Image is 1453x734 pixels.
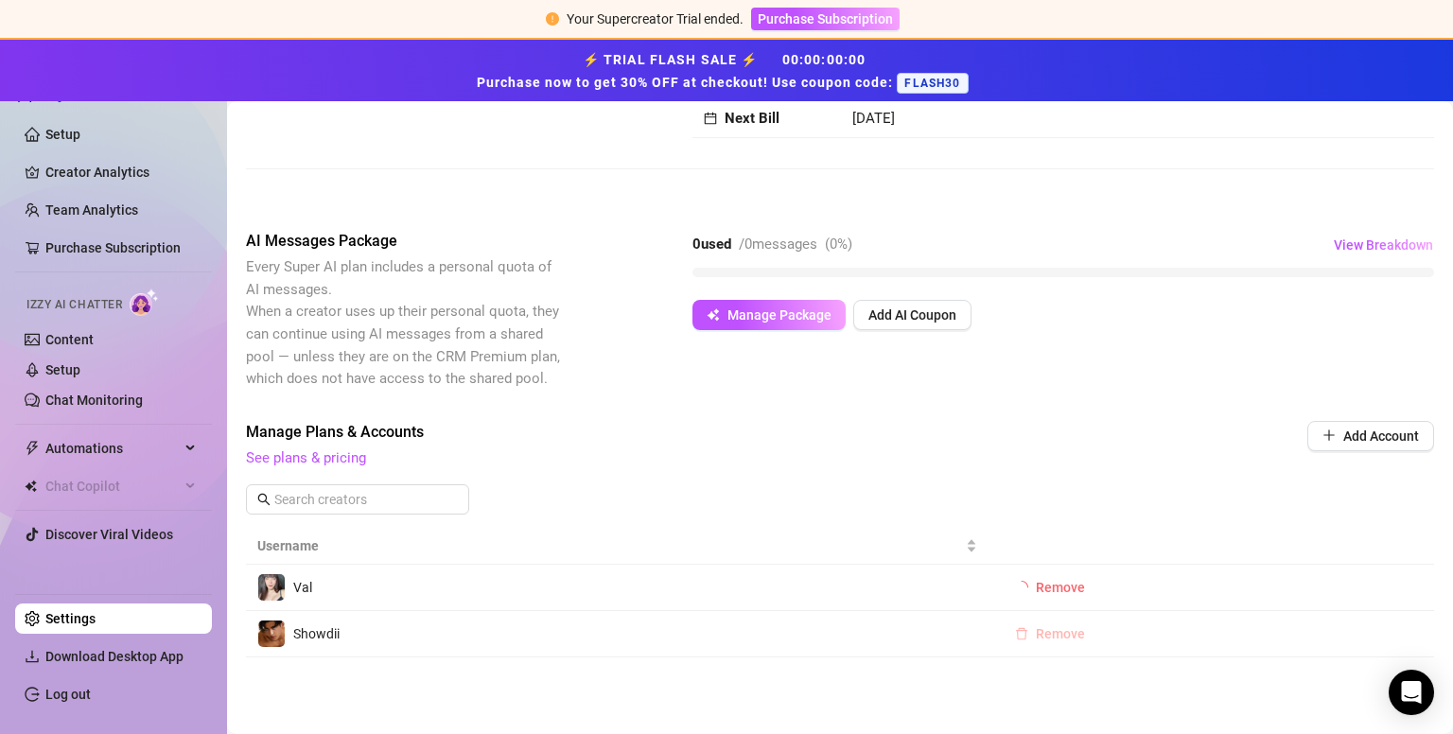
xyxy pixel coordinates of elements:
span: AI Messages Package [246,230,564,253]
a: Discover Viral Videos [45,527,173,542]
a: Setup [45,362,80,377]
span: Purchase Subscription [758,11,893,26]
span: calendar [704,112,717,125]
span: View Breakdown [1334,237,1433,253]
button: Add AI Coupon [853,300,972,330]
a: Settings [45,611,96,626]
div: Open Intercom Messenger [1389,670,1434,715]
a: See plans & pricing [246,449,366,466]
span: Showdii [293,626,340,641]
img: AI Chatter [130,288,159,316]
span: Download Desktop App [45,649,184,664]
button: Remove [1000,572,1100,603]
a: Purchase Subscription [751,11,900,26]
img: Showdii [258,620,285,647]
strong: Next Bill [725,110,779,127]
span: Automations [45,433,180,463]
span: Manage Package [727,307,832,323]
a: Team Analytics [45,202,138,218]
a: Log out [45,687,91,702]
button: Remove [1000,619,1100,649]
input: Search creators [274,489,443,510]
span: Every Super AI plan includes a personal quota of AI messages. When a creator uses up their person... [246,258,560,387]
img: Chat Copilot [25,480,37,493]
span: Add AI Coupon [868,307,956,323]
span: Val [293,580,312,595]
button: View Breakdown [1333,230,1434,260]
span: ( 0 %) [825,236,852,253]
span: thunderbolt [25,441,40,456]
span: exclamation-circle [546,12,559,26]
span: loading [1013,579,1030,596]
a: Chat Monitoring [45,393,143,408]
span: Chat Copilot [45,471,180,501]
th: Username [246,528,989,565]
span: search [257,493,271,506]
span: Remove [1036,626,1085,641]
span: Remove [1036,580,1085,595]
img: Val [258,574,285,601]
button: Add Account [1307,421,1434,451]
a: Purchase Subscription [45,240,181,255]
span: / 0 messages [739,236,817,253]
span: Izzy AI Chatter [26,296,122,314]
button: Manage Package [692,300,846,330]
button: Purchase Subscription [751,8,900,30]
span: plus [1322,428,1336,442]
a: Content [45,332,94,347]
span: [DATE] [852,110,895,127]
span: download [25,649,40,664]
span: Manage Plans & Accounts [246,421,1179,444]
strong: Purchase now to get 30% OFF at checkout! Use coupon code: [477,75,897,90]
span: delete [1015,627,1028,640]
a: Creator Analytics [45,157,197,187]
a: Setup [45,127,80,142]
span: FLASH30 [897,73,968,94]
strong: ⚡ TRIAL FLASH SALE ⚡ [477,52,975,90]
span: Add Account [1343,428,1419,444]
span: Username [257,535,962,556]
strong: 0 used [692,236,731,253]
span: 00 : 00 : 00 : 00 [782,52,867,67]
span: Your Supercreator Trial ended. [567,11,744,26]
